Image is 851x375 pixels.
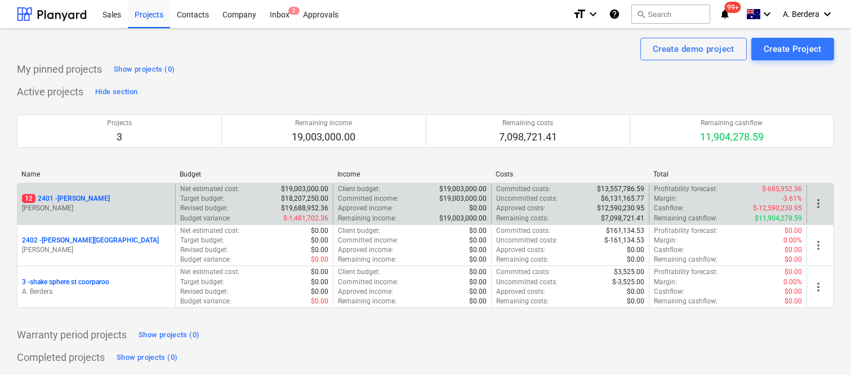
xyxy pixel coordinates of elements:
p: $0.00 [785,226,802,236]
p: $0.00 [785,255,802,264]
p: Committed costs : [496,267,550,277]
div: Show projects (0) [117,351,177,364]
p: Committed costs : [496,184,550,194]
button: Create Project [751,38,834,60]
p: $0.00 [469,226,487,236]
p: Remaining cashflow : [654,255,718,264]
p: $0.00 [469,287,487,297]
p: 11,904,278.59 [700,130,764,144]
p: Remaining cashflow : [654,297,718,306]
p: 0.00% [783,236,802,245]
p: Target budget : [180,194,224,204]
button: Show projects (0) [136,326,202,344]
span: more_vert [812,280,825,294]
p: Client budget : [338,184,380,194]
button: Show projects (0) [111,60,177,78]
p: $19,688,952.36 [281,204,328,213]
p: Remaining cashflow : [654,214,718,223]
p: 19,003,000.00 [292,130,355,144]
p: Net estimated cost : [180,267,239,277]
div: 122401 -[PERSON_NAME][PERSON_NAME] [22,194,171,213]
p: Remaining income [292,118,355,128]
button: Show projects (0) [114,348,180,367]
p: 3 - shake sphere st coorparoo [22,277,109,287]
p: $0.00 [627,297,644,306]
iframe: Chat Widget [795,321,851,375]
div: Income [337,170,487,178]
p: Uncommitted costs : [496,194,558,204]
p: 7,098,721.41 [499,130,557,144]
span: 99+ [725,2,741,13]
p: Budget variance : [180,214,231,223]
p: $0.00 [311,287,328,297]
p: 3 [107,130,132,144]
p: 2401 - [PERSON_NAME] [22,194,110,204]
p: Approved costs : [496,287,545,297]
p: Remaining costs : [496,255,549,264]
div: 2402 -[PERSON_NAME][GEOGRAPHIC_DATA][PERSON_NAME] [22,236,171,255]
div: 3 -shake sphere st coorparooA. Berdera [22,277,171,297]
p: $0.00 [469,277,487,287]
p: Projects [107,118,132,128]
p: $12,590,230.95 [597,204,644,213]
p: Approved income : [338,287,393,297]
div: Show projects (0) [114,63,175,76]
p: -3.61% [782,194,802,204]
p: Remaining costs [499,118,557,128]
p: $13,557,786.59 [597,184,644,194]
p: [PERSON_NAME] [22,245,171,255]
span: search [636,10,645,19]
p: 2402 - [PERSON_NAME][GEOGRAPHIC_DATA] [22,236,159,245]
p: Client budget : [338,267,380,277]
button: Hide section [92,83,140,101]
i: keyboard_arrow_down [586,7,600,21]
p: $0.00 [311,267,328,277]
p: Committed income : [338,194,398,204]
p: $19,003,000.00 [281,184,328,194]
p: Revised budget : [180,287,228,297]
p: $0.00 [311,255,328,264]
p: $0.00 [311,245,328,255]
i: notifications [719,7,730,21]
p: $0.00 [785,267,802,277]
p: 0.00% [783,277,802,287]
p: $0.00 [311,277,328,287]
p: My pinned projects [17,63,102,76]
p: $-1,481,702.36 [283,214,328,223]
p: Profitability forecast : [654,267,718,277]
p: $0.00 [469,204,487,213]
p: $0.00 [469,297,487,306]
p: $6,131,165.77 [601,194,644,204]
i: keyboard_arrow_down [760,7,774,21]
p: Approved costs : [496,204,545,213]
div: Hide section [95,86,137,99]
p: $0.00 [785,297,802,306]
span: 12 [22,194,35,203]
p: $0.00 [785,287,802,297]
span: more_vert [812,197,825,210]
p: Client budget : [338,226,380,236]
p: Margin : [654,194,677,204]
p: $0.00 [469,267,487,277]
p: Committed income : [338,277,398,287]
p: $0.00 [311,226,328,236]
p: Margin : [654,236,677,245]
p: Profitability forecast : [654,184,718,194]
p: Committed costs : [496,226,550,236]
p: Approved income : [338,204,393,213]
p: Committed income : [338,236,398,245]
p: $-685,952.36 [762,184,802,194]
div: Total [653,170,803,178]
div: Budget [180,170,329,178]
p: Net estimated cost : [180,184,239,194]
p: $0.00 [785,245,802,255]
p: Active projects [17,85,83,99]
p: $19,003,000.00 [439,214,487,223]
span: A. Berdera [783,10,819,19]
p: Revised budget : [180,245,228,255]
p: Remaining income : [338,255,396,264]
p: $161,134.53 [606,226,644,236]
span: 2 [288,7,300,15]
p: Remaining cashflow [700,118,764,128]
p: Target budget : [180,236,224,245]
